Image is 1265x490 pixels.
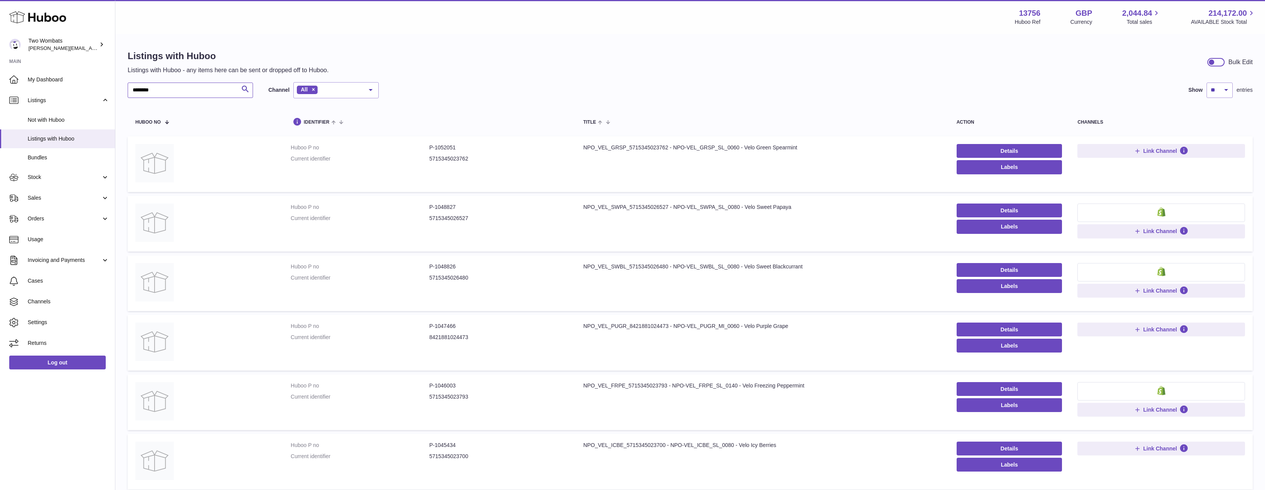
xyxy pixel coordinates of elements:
[135,204,174,242] img: NPO_VEL_SWPA_5715345026527 - NPO-VEL_SWPA_SL_0080 - Velo Sweet Papaya
[957,458,1062,472] button: Labels
[957,263,1062,277] a: Details
[1015,18,1040,26] div: Huboo Ref
[28,277,109,285] span: Cases
[1143,326,1177,333] span: Link Channel
[128,66,329,74] p: Listings with Huboo - any items here can be sent or dropped off to Huboo.
[291,144,429,151] dt: Huboo P no
[957,323,1062,336] a: Details
[28,339,109,347] span: Returns
[1157,207,1165,217] img: shopify-small.png
[957,339,1062,353] button: Labels
[9,39,21,50] img: alan@twowombats.com
[28,116,109,124] span: Not with Huboo
[583,323,941,330] div: NPO_VEL_PUGR_8421881024473 - NPO-VEL_PUGR_MI_0060 - Velo Purple Grape
[1077,120,1245,125] div: channels
[1143,287,1177,294] span: Link Channel
[28,154,109,161] span: Bundles
[1143,228,1177,235] span: Link Channel
[1143,445,1177,452] span: Link Channel
[291,155,429,162] dt: Current identifier
[1070,18,1092,26] div: Currency
[28,236,109,243] span: Usage
[1188,86,1203,94] label: Show
[291,382,429,389] dt: Huboo P no
[1077,224,1245,238] button: Link Channel
[429,382,568,389] dd: P-1046003
[1237,86,1253,94] span: entries
[957,279,1062,293] button: Labels
[1191,18,1256,26] span: AVAILABLE Stock Total
[1157,267,1165,276] img: shopify-small.png
[429,155,568,162] dd: 5715345023762
[583,144,941,151] div: NPO_VEL_GRSP_5715345023762 - NPO-VEL_GRSP_SL_0060 - Velo Green Spearmint
[291,323,429,330] dt: Huboo P no
[583,442,941,449] div: NPO_VEL_ICBE_5715345023700 - NPO-VEL_ICBE_SL_0080 - Velo Icy Berries
[1127,18,1161,26] span: Total sales
[135,442,174,480] img: NPO_VEL_ICBE_5715345023700 - NPO-VEL_ICBE_SL_0080 - Velo Icy Berries
[429,274,568,281] dd: 5715345026480
[28,135,109,142] span: Listings with Huboo
[28,319,109,326] span: Settings
[957,382,1062,396] a: Details
[429,204,568,211] dd: P-1048827
[291,393,429,401] dt: Current identifier
[28,215,101,222] span: Orders
[429,393,568,401] dd: 5715345023793
[1075,8,1092,18] strong: GBP
[28,76,109,83] span: My Dashboard
[28,194,101,202] span: Sales
[28,298,109,305] span: Channels
[1228,58,1253,66] div: Bulk Edit
[957,204,1062,217] a: Details
[135,144,174,182] img: NPO_VEL_GRSP_5715345023762 - NPO-VEL_GRSP_SL_0060 - Velo Green Spearmint
[135,323,174,361] img: NPO_VEL_PUGR_8421881024473 - NPO-VEL_PUGR_MI_0060 - Velo Purple Grape
[429,453,568,460] dd: 5715345023700
[1019,8,1040,18] strong: 13756
[291,263,429,270] dt: Huboo P no
[28,37,98,52] div: Two Wombats
[429,334,568,341] dd: 8421881024473
[1143,406,1177,413] span: Link Channel
[28,97,101,104] span: Listings
[291,274,429,281] dt: Current identifier
[1077,403,1245,417] button: Link Channel
[429,144,568,151] dd: P-1052051
[28,174,101,181] span: Stock
[1122,8,1152,18] span: 2,044.84
[429,442,568,449] dd: P-1045434
[291,334,429,341] dt: Current identifier
[583,382,941,389] div: NPO_VEL_FRPE_5715345023793 - NPO-VEL_FRPE_SL_0140 - Velo Freezing Peppermint
[583,263,941,270] div: NPO_VEL_SWBL_5715345026480 - NPO-VEL_SWBL_SL_0080 - Velo Sweet Blackcurrant
[957,398,1062,412] button: Labels
[135,263,174,301] img: NPO_VEL_SWBL_5715345026480 - NPO-VEL_SWBL_SL_0080 - Velo Sweet Blackcurrant
[957,442,1062,455] a: Details
[291,453,429,460] dt: Current identifier
[1077,144,1245,158] button: Link Channel
[301,86,308,93] span: All
[1143,147,1177,154] span: Link Channel
[291,204,429,211] dt: Huboo P no
[957,160,1062,174] button: Labels
[291,215,429,222] dt: Current identifier
[429,215,568,222] dd: 5715345026527
[128,50,329,62] h1: Listings with Huboo
[957,144,1062,158] a: Details
[268,86,290,94] label: Channel
[1077,284,1245,298] button: Link Channel
[1191,8,1256,26] a: 214,172.00 AVAILABLE Stock Total
[304,120,330,125] span: identifier
[583,120,596,125] span: title
[1157,386,1165,395] img: shopify-small.png
[1208,8,1247,18] span: 214,172.00
[583,204,941,211] div: NPO_VEL_SWPA_5715345026527 - NPO-VEL_SWPA_SL_0080 - Velo Sweet Papaya
[291,442,429,449] dt: Huboo P no
[429,323,568,330] dd: P-1047466
[135,382,174,420] img: NPO_VEL_FRPE_5715345023793 - NPO-VEL_FRPE_SL_0140 - Velo Freezing Peppermint
[28,45,154,51] span: [PERSON_NAME][EMAIL_ADDRESS][DOMAIN_NAME]
[9,356,106,369] a: Log out
[135,120,161,125] span: Huboo no
[429,263,568,270] dd: P-1048826
[28,257,101,264] span: Invoicing and Payments
[1122,8,1161,26] a: 2,044.84 Total sales
[1077,323,1245,336] button: Link Channel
